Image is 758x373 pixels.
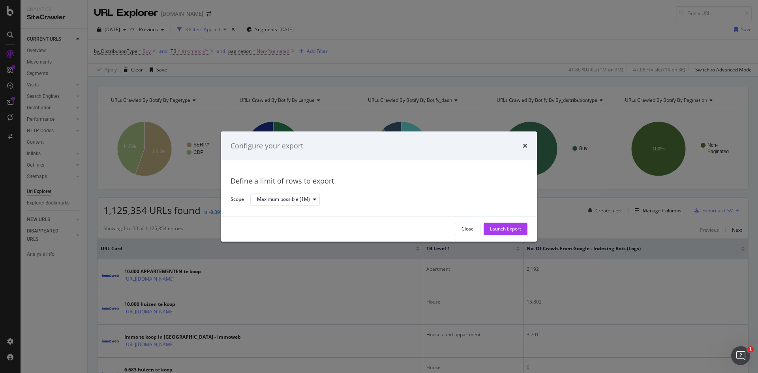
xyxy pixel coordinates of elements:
[231,196,244,204] label: Scope
[523,141,527,151] div: times
[221,131,537,242] div: modal
[462,226,474,232] div: Close
[257,197,310,202] div: Maximum possible (1M)
[231,141,303,151] div: Configure your export
[490,226,521,232] div: Launch Export
[484,223,527,235] button: Launch Export
[231,176,527,187] div: Define a limit of rows to export
[731,346,750,365] iframe: Intercom live chat
[250,193,320,206] button: Maximum possible (1M)
[747,346,754,352] span: 1
[455,223,480,235] button: Close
